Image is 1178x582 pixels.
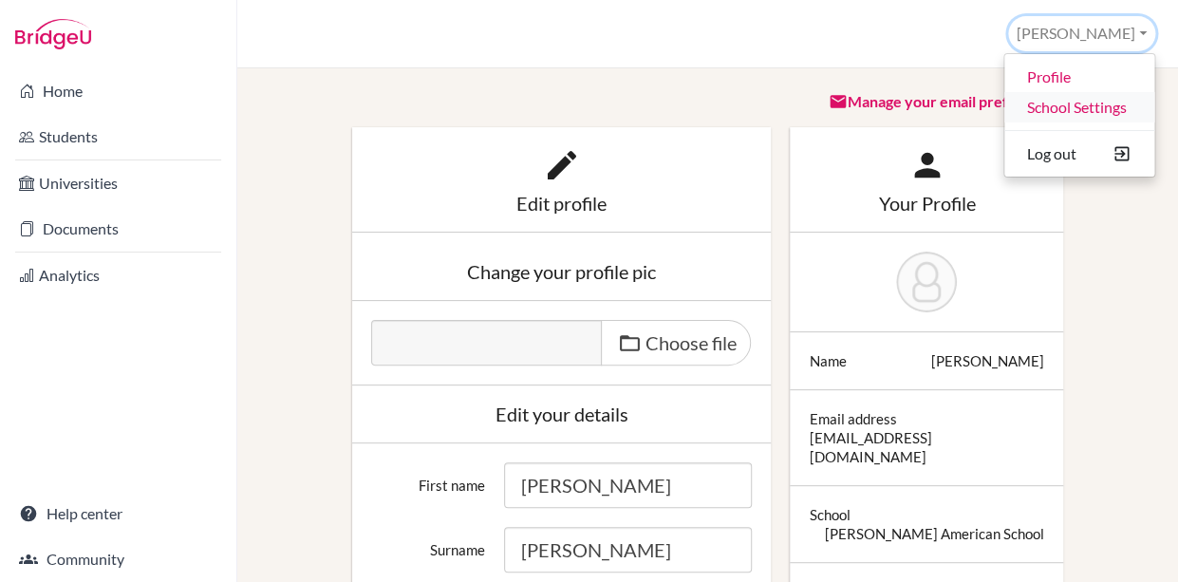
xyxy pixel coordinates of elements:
[4,540,233,578] a: Community
[362,527,495,559] label: Surname
[4,210,233,248] a: Documents
[896,252,957,312] img: Massimo Laterza
[1004,62,1154,92] a: Profile
[809,409,896,428] div: Email address
[362,462,495,495] label: First name
[371,194,753,213] div: Edit profile
[1004,139,1154,169] button: Log out
[4,256,233,294] a: Analytics
[645,331,736,354] span: Choose file
[809,351,846,370] div: Name
[371,262,753,281] div: Change your profile pic
[15,19,91,49] img: Bridge-U
[4,164,233,202] a: Universities
[931,351,1044,370] div: [PERSON_NAME]
[1003,53,1155,178] ul: [PERSON_NAME]
[1008,16,1155,51] button: [PERSON_NAME]
[829,92,1063,110] a: Manage your email preferences
[4,495,233,533] a: Help center
[809,428,1044,466] div: [EMAIL_ADDRESS][DOMAIN_NAME]
[4,118,233,156] a: Students
[809,505,850,524] div: School
[825,524,1044,543] div: [PERSON_NAME] American School
[4,72,233,110] a: Home
[809,194,1044,213] div: Your Profile
[371,404,753,423] div: Edit your details
[1004,92,1154,122] a: School Settings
